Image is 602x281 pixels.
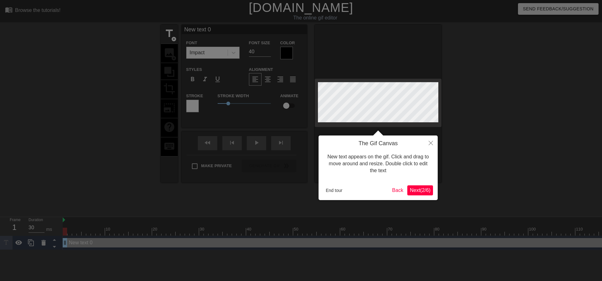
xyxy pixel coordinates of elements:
[424,135,438,150] button: Close
[390,185,406,195] button: Back
[407,185,433,195] button: Next
[323,186,345,195] button: End tour
[410,188,430,193] span: Next ( 2 / 6 )
[323,147,433,181] div: New text appears on the gif. Click and drag to move around and resize. Double click to edit the text
[323,140,433,147] h4: The Gif Canvas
